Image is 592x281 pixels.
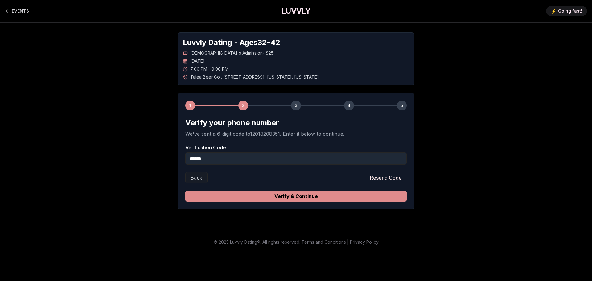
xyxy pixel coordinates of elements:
span: 7:00 PM - 9:00 PM [190,66,228,72]
p: We've sent a 6-digit code to 12018208351 . Enter it below to continue. [185,130,407,138]
button: Verify & Continue [185,191,407,202]
button: Back [185,172,208,183]
div: 5 [397,101,407,110]
span: | [347,239,349,245]
a: Back to events [5,5,29,17]
div: 1 [185,101,195,110]
h1: Luvvly Dating - Ages 32 - 42 [183,38,409,48]
h2: Verify your phone number [185,118,407,128]
div: 2 [238,101,248,110]
span: [DEMOGRAPHIC_DATA]'s Admission - $25 [190,50,273,56]
div: 4 [344,101,354,110]
button: Resend Code [365,172,407,183]
a: Privacy Policy [350,239,379,245]
span: [DATE] [190,58,205,64]
span: Going fast! [558,8,582,14]
div: 3 [291,101,301,110]
a: LUVVLY [282,6,310,16]
span: Talea Beer Co. , [STREET_ADDRESS] , [US_STATE] , [US_STATE] [190,74,319,80]
span: ⚡️ [551,8,556,14]
label: Verification Code [185,145,407,150]
a: Terms and Conditions [302,239,346,245]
